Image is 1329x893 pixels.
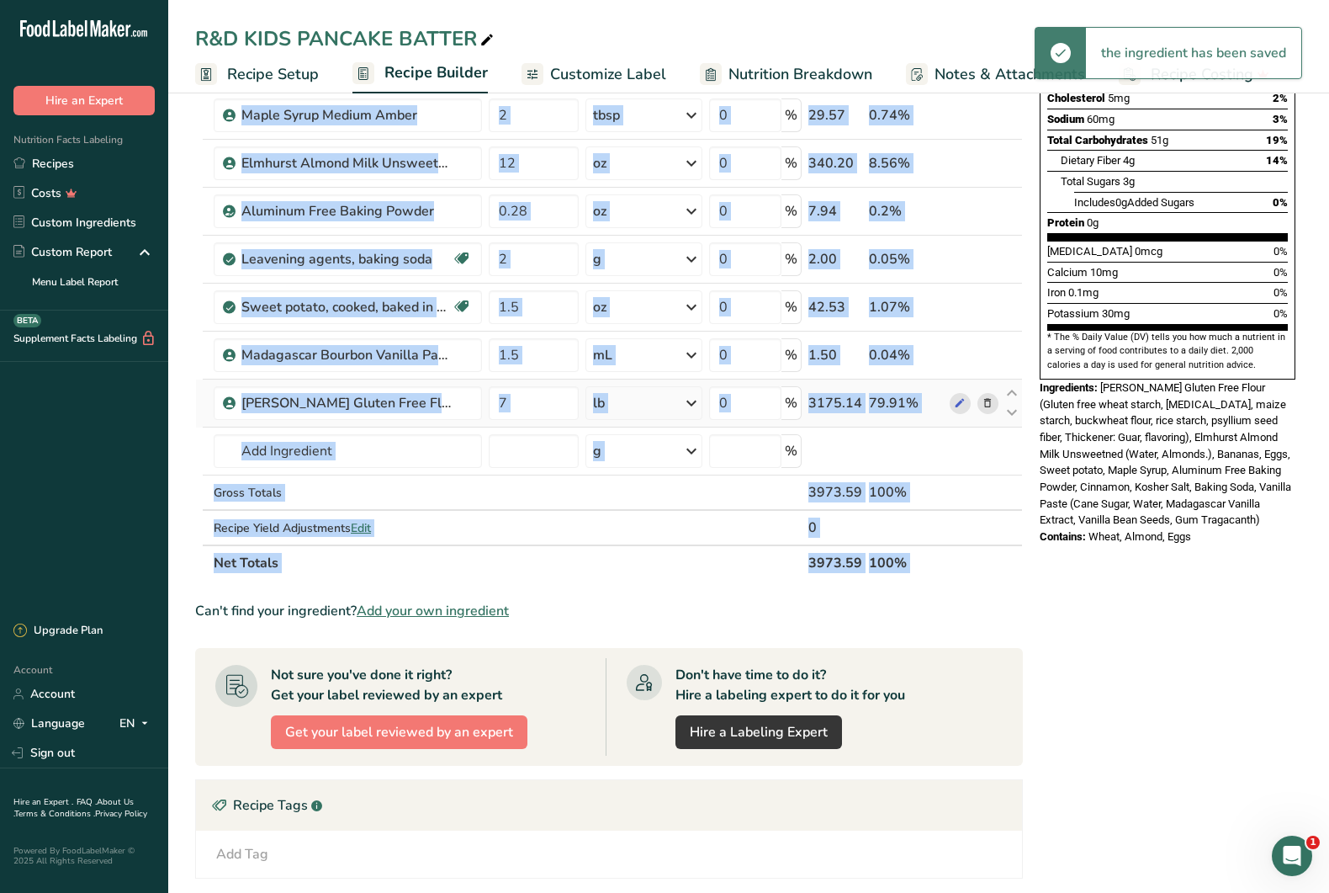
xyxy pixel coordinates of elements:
[593,393,605,413] div: lb
[1123,154,1135,167] span: 4g
[1273,266,1288,279] span: 0%
[1273,92,1288,104] span: 2%
[1090,266,1118,279] span: 10mg
[13,623,103,640] div: Upgrade Plan
[869,105,943,125] div: 0.74%
[13,243,112,261] div: Custom Report
[77,796,97,808] a: FAQ .
[1040,530,1086,543] span: Contains:
[1074,196,1194,209] span: Includes Added Sugars
[271,665,502,705] div: Not sure you've done it right? Get your label reviewed by an expert
[195,56,319,93] a: Recipe Setup
[593,249,601,269] div: g
[195,601,1023,621] div: Can't find your ingredient?
[869,345,943,365] div: 0.04%
[808,518,862,538] div: 0
[869,482,943,502] div: 100%
[728,63,872,86] span: Nutrition Breakdown
[1047,245,1132,258] span: [MEDICAL_DATA]
[1115,196,1127,209] span: 0g
[1266,154,1288,167] span: 14%
[1047,307,1099,320] span: Potassium
[1047,134,1148,146] span: Total Carbohydrates
[1273,245,1288,258] span: 0%
[1123,175,1135,188] span: 3g
[1086,28,1301,78] div: the ingredient has been saved
[214,519,482,537] div: Recipe Yield Adjustments
[195,24,497,54] div: R&D KIDS PANCAKE BATTER
[1088,530,1191,543] span: Wheat, Almond, Eggs
[210,545,805,580] th: Net Totals
[13,846,155,866] div: Powered By FoodLabelMaker © 2025 All Rights Reserved
[1273,307,1288,320] span: 0%
[241,345,452,365] div: Madagascar Bourbon Vanilla Paste
[227,63,319,86] span: Recipe Setup
[241,105,452,125] div: Maple Syrup Medium Amber
[1047,286,1066,299] span: Iron
[808,345,862,365] div: 1.50
[1266,134,1288,146] span: 19%
[1273,196,1288,209] span: 0%
[593,297,606,317] div: oz
[869,393,943,413] div: 79.91%
[1108,92,1130,104] span: 5mg
[808,297,862,317] div: 42.53
[119,714,155,734] div: EN
[241,393,452,413] div: [PERSON_NAME] Gluten Free Flour
[1047,331,1288,372] section: * The % Daily Value (DV) tells you how much a nutrient in a serving of food contributes to a dail...
[1272,836,1312,876] iframe: Intercom live chat
[241,201,452,221] div: Aluminum Free Baking Powder
[808,482,862,502] div: 3973.59
[1135,245,1162,258] span: 0mcg
[1273,113,1288,125] span: 3%
[1040,381,1098,394] span: Ingredients:
[241,153,452,173] div: Elmhurst Almond Milk Unsweetned
[675,665,905,705] div: Don't have time to do it? Hire a labeling expert to do it for you
[869,201,943,221] div: 0.2%
[384,61,488,84] span: Recipe Builder
[1273,286,1288,299] span: 0%
[522,56,666,93] a: Customize Label
[593,441,601,461] div: g
[1102,307,1130,320] span: 30mg
[1040,381,1291,527] span: [PERSON_NAME] Gluten Free Flour (Gluten free wheat starch, [MEDICAL_DATA], maize starch, buckwhea...
[13,709,85,738] a: Language
[1047,92,1105,104] span: Cholesterol
[805,545,866,580] th: 3973.59
[1151,134,1168,146] span: 51g
[95,808,147,820] a: Privacy Policy
[808,393,862,413] div: 3175.14
[13,796,134,820] a: About Us .
[1306,836,1320,849] span: 1
[285,722,513,742] span: Get your label reviewed by an expert
[869,249,943,269] div: 0.05%
[808,153,862,173] div: 340.20
[593,345,612,365] div: mL
[700,56,872,93] a: Nutrition Breakdown
[935,63,1085,86] span: Notes & Attachments
[866,545,946,580] th: 100%
[351,520,371,536] span: Edit
[241,297,452,317] div: Sweet potato, cooked, baked in skin, flesh, without salt
[241,249,452,269] div: Leavening agents, baking soda
[550,63,666,86] span: Customize Label
[214,434,482,468] input: Add Ingredient
[1087,216,1099,229] span: 0g
[1061,175,1120,188] span: Total Sugars
[1087,113,1115,125] span: 60mg
[1047,266,1088,279] span: Calcium
[216,844,268,864] div: Add Tag
[214,484,482,502] div: Gross Totals
[1047,216,1084,229] span: Protein
[808,249,862,269] div: 2.00
[352,54,488,94] a: Recipe Builder
[14,808,95,820] a: Terms & Conditions .
[675,715,842,749] a: Hire a Labeling Expert
[13,86,155,115] button: Hire an Expert
[593,153,606,173] div: oz
[1047,113,1084,125] span: Sodium
[869,153,943,173] div: 8.56%
[357,601,509,621] span: Add your own ingredient
[808,201,862,221] div: 7.94
[906,56,1085,93] a: Notes & Attachments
